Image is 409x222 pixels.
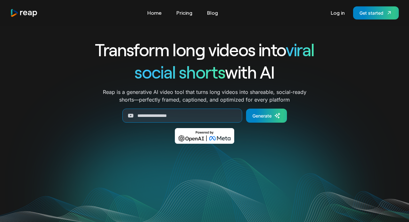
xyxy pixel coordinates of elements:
[72,38,337,61] h1: Transform long videos into
[286,39,314,60] span: viral
[144,8,165,18] a: Home
[103,88,306,103] p: Reap is a generative AI video tool that turns long videos into shareable, social-ready shorts—per...
[353,6,399,19] a: Get started
[72,109,337,123] form: Generate Form
[72,61,337,83] h1: with AI
[10,9,38,17] a: home
[328,8,348,18] a: Log in
[252,112,272,119] div: Generate
[359,10,383,16] div: Get started
[173,8,196,18] a: Pricing
[246,109,287,123] a: Generate
[135,61,225,82] span: social shorts
[204,8,221,18] a: Blog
